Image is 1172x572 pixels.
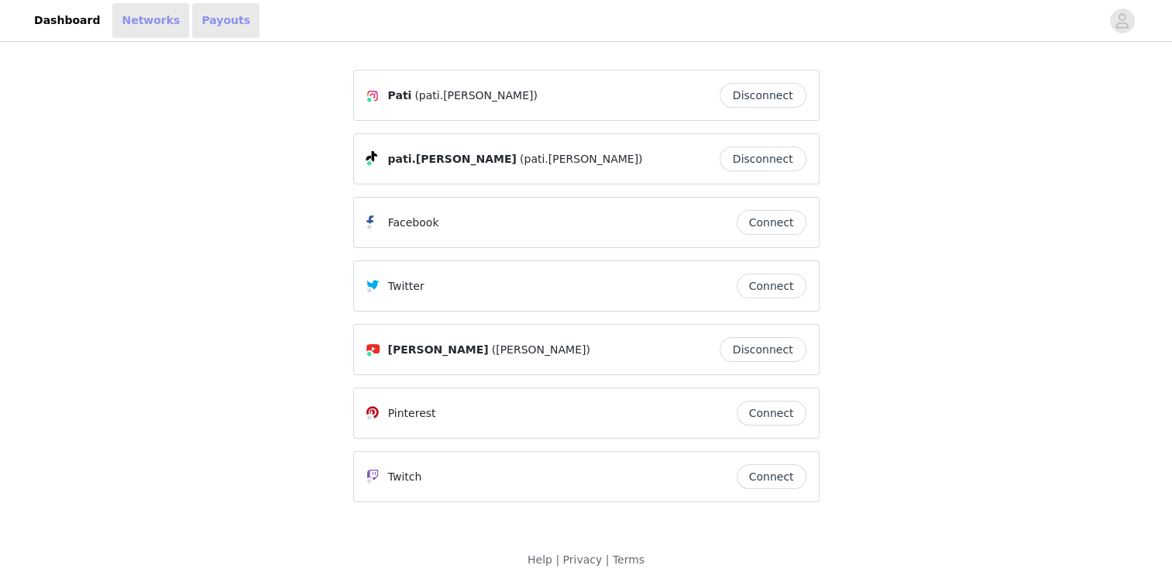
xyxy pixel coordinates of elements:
div: avatar [1115,9,1129,33]
a: Help [528,553,552,566]
span: | [606,553,610,566]
span: Pati [388,88,412,104]
a: Dashboard [25,3,109,38]
button: Connect [737,401,806,426]
a: Networks [112,3,189,38]
span: ([PERSON_NAME]) [492,342,590,358]
span: (pati.[PERSON_NAME]) [414,88,538,104]
span: | [555,553,559,566]
p: Twitch [388,469,422,485]
button: Connect [737,274,806,298]
p: Pinterest [388,405,436,422]
span: (pati.[PERSON_NAME]) [520,151,643,167]
button: Disconnect [720,337,806,362]
img: Instagram Icon [366,90,379,102]
button: Connect [737,210,806,235]
span: [PERSON_NAME] [388,342,489,358]
p: Facebook [388,215,439,231]
button: Disconnect [720,146,806,171]
a: Terms [613,553,644,566]
p: Twitter [388,278,424,295]
button: Connect [737,464,806,489]
a: Payouts [192,3,259,38]
button: Disconnect [720,83,806,108]
a: Privacy [562,553,602,566]
span: pati.[PERSON_NAME] [388,151,517,167]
